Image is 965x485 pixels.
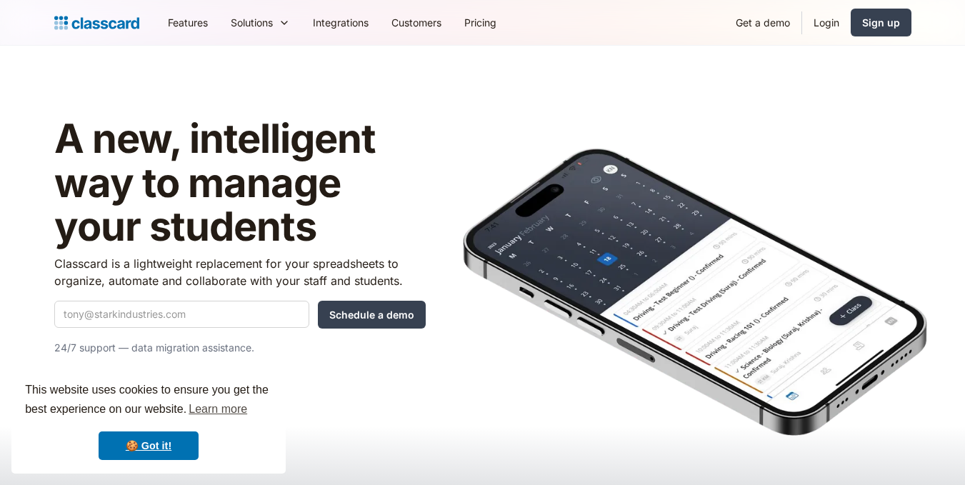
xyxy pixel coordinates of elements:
[851,9,911,36] a: Sign up
[186,399,249,420] a: learn more about cookies
[54,117,426,249] h1: A new, intelligent way to manage your students
[54,301,426,329] form: Quick Demo Form
[99,431,199,460] a: dismiss cookie message
[862,15,900,30] div: Sign up
[802,6,851,39] a: Login
[380,6,453,39] a: Customers
[54,301,309,328] input: tony@starkindustries.com
[231,15,273,30] div: Solutions
[156,6,219,39] a: Features
[724,6,801,39] a: Get a demo
[318,301,426,329] input: Schedule a demo
[54,13,139,33] a: Logo
[301,6,380,39] a: Integrations
[54,339,426,356] p: 24/7 support — data migration assistance.
[25,381,272,420] span: This website uses cookies to ensure you get the best experience on our website.
[219,6,301,39] div: Solutions
[11,368,286,474] div: cookieconsent
[453,6,508,39] a: Pricing
[54,255,426,289] p: Classcard is a lightweight replacement for your spreadsheets to organize, automate and collaborat...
